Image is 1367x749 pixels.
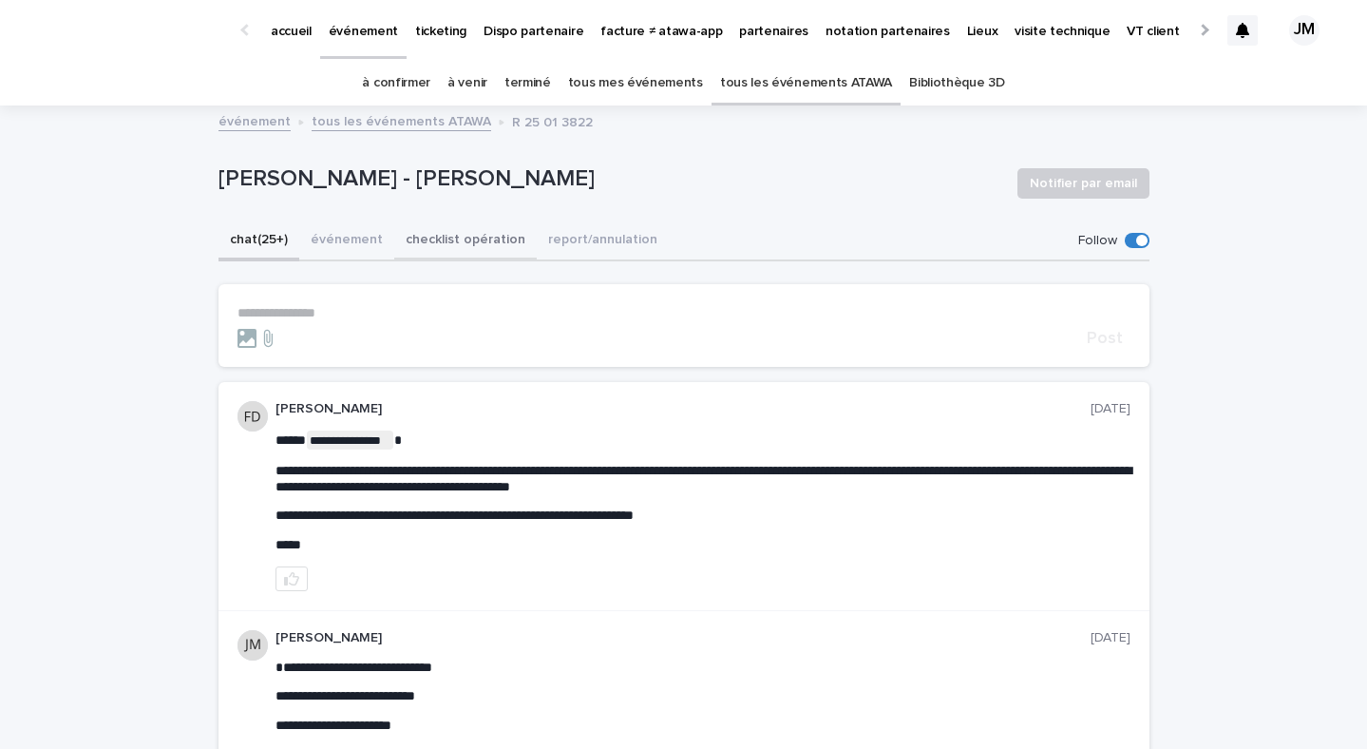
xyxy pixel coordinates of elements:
button: chat (25+) [218,221,299,261]
span: Post [1087,330,1123,347]
button: Post [1079,330,1130,347]
div: JM [1289,15,1320,46]
img: Ls34BcGeRexTGTNfXpUC [38,11,222,49]
button: report/annulation [537,221,669,261]
p: [DATE] [1091,630,1130,646]
a: tous les événements ATAWA [312,109,491,131]
a: événement [218,109,291,131]
p: Follow [1078,233,1117,249]
a: tous les événements ATAWA [720,61,892,106]
button: événement [299,221,394,261]
button: like this post [275,567,308,591]
a: terminé [504,61,551,106]
a: à venir [447,61,487,106]
p: [PERSON_NAME] [275,401,1091,417]
button: checklist opération [394,221,537,261]
span: Notifier par email [1030,174,1137,193]
button: Notifier par email [1017,168,1149,199]
p: [PERSON_NAME] - [PERSON_NAME] [218,165,1002,193]
a: Bibliothèque 3D [909,61,1004,106]
p: [PERSON_NAME] [275,630,1091,646]
p: [DATE] [1091,401,1130,417]
a: à confirmer [362,61,430,106]
a: tous mes événements [568,61,703,106]
p: R 25 01 3822 [512,110,593,131]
